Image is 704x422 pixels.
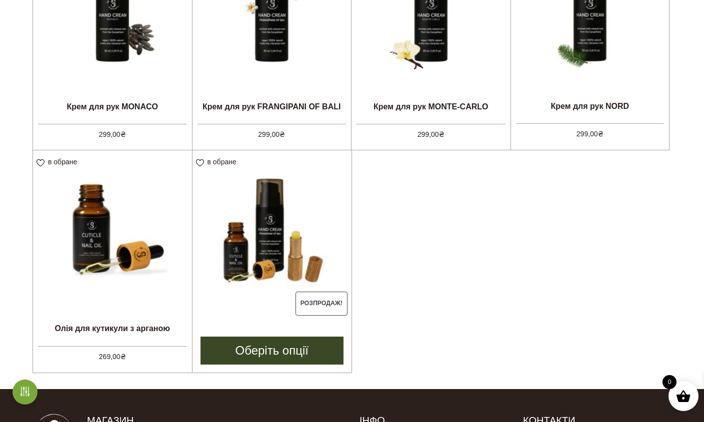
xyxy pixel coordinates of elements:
[417,130,444,138] bdi: 299,00
[279,130,285,138] span: ₴
[33,94,192,119] h2: Крем для рук MONACO
[258,130,285,138] bdi: 299,00
[192,94,351,119] h2: Крем для рук FRANGIPANI OF BALI
[33,316,192,341] h2: Олія для кутикули з арганою
[662,375,676,389] span: 0
[598,130,603,138] span: ₴
[207,158,236,166] span: в обране
[36,159,44,167] img: unfavourite.svg
[33,150,192,362] a: Олія для кутикули з арганою 269,00₴
[48,158,77,166] span: в обране
[99,130,126,138] bdi: 299,00
[196,158,240,166] a: в обране
[200,337,344,365] a: Виберіть опції для " Набір HAND & LIPS RITUAL: крем для рук, олія для кутикули, бальзам для губ"
[439,130,444,138] span: ₴
[192,150,352,317] a: Розпродаж!
[351,94,510,119] h2: Крем для рук MONTE-CARLO
[295,292,348,316] span: Розпродаж!
[196,159,204,167] img: unfavourite.svg
[120,353,126,361] span: ₴
[99,353,126,361] bdi: 269,00
[120,130,126,138] span: ₴
[511,93,669,118] h2: Крем для рук NORD
[36,158,80,166] a: в обране
[576,130,603,138] bdi: 299,00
